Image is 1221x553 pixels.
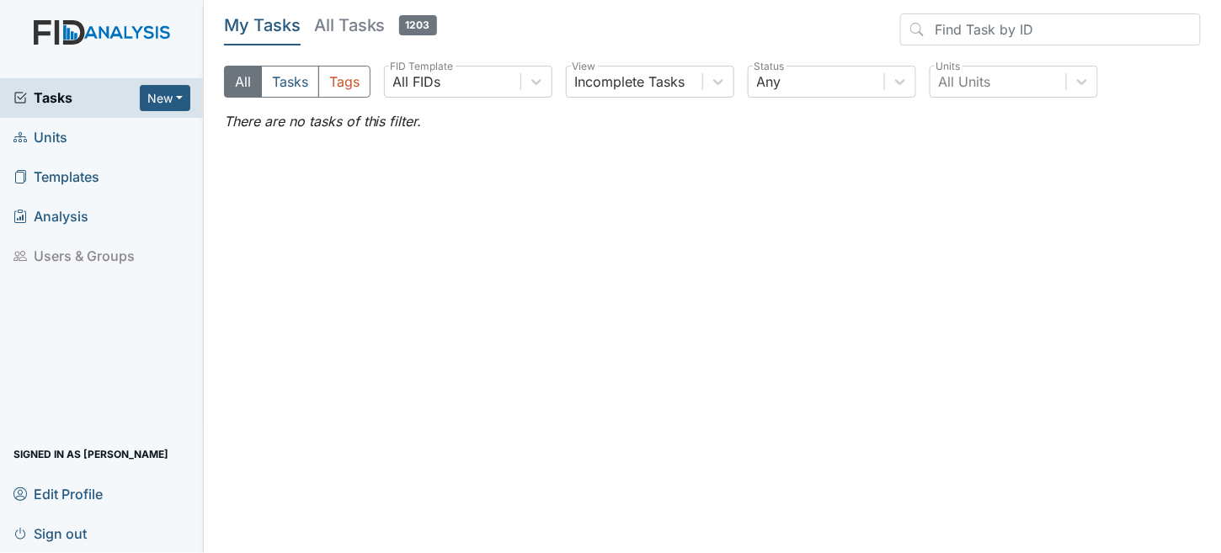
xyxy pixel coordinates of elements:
[261,66,319,98] button: Tasks
[224,13,301,37] h5: My Tasks
[399,15,437,35] span: 1203
[13,88,140,108] a: Tasks
[224,66,262,98] button: All
[13,441,168,467] span: Signed in as [PERSON_NAME]
[224,66,371,98] div: Type filter
[13,520,87,546] span: Sign out
[224,113,422,130] em: There are no tasks of this filter.
[13,125,67,151] span: Units
[939,72,991,92] div: All Units
[13,164,99,190] span: Templates
[757,72,781,92] div: Any
[314,13,437,37] h5: All Tasks
[900,13,1201,45] input: Find Task by ID
[13,204,88,230] span: Analysis
[13,481,103,507] span: Edit Profile
[140,85,190,111] button: New
[318,66,371,98] button: Tags
[393,72,441,92] div: All FIDs
[575,72,685,92] div: Incomplete Tasks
